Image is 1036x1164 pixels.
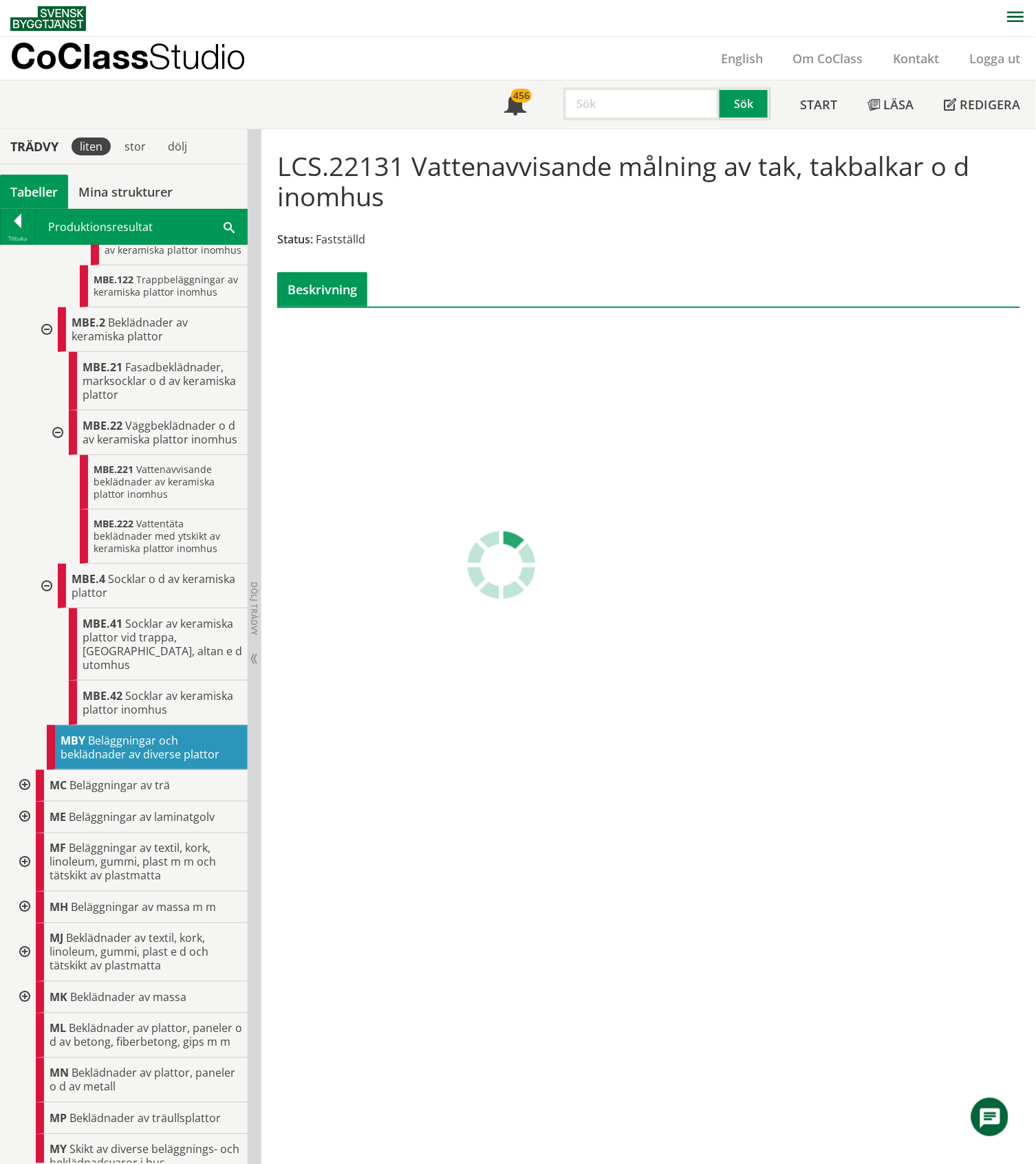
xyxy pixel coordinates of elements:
[83,418,237,447] span: Väggbeklädnader o d av keramiska plattor inomhus
[50,1066,69,1081] span: MN
[853,80,929,129] a: Läsa
[316,232,365,247] span: Fastställd
[706,50,778,67] a: English
[61,733,85,748] span: MBY
[489,80,541,129] a: 456
[955,50,1036,67] a: Logga ut
[50,931,208,974] span: Beklädnader av textil, kork, linoleum, gummi, plast e d och tätskikt av plastmatta
[1,233,35,244] div: Tillbaka
[72,571,235,600] span: Socklar o d av keramiska plattor
[61,733,219,762] span: Beläggningar och beklädnader av diverse plattor
[83,360,236,402] span: Fasadbeklädnader, marksocklar o d av keramiska plattor
[50,900,68,915] span: MH
[878,50,955,67] a: Kontakt
[83,688,122,703] span: MBE.42
[160,138,195,155] div: dölj
[277,151,1019,211] h1: LCS.22131 Vattenavvisande målning av tak, takbalkar o d inomhus
[50,990,67,1005] span: MK
[10,48,246,64] p: CoClass
[72,315,105,330] span: MBE.2
[70,990,186,1005] span: Beklädnader av massa
[50,1021,242,1050] span: Beklädnader av plattor, paneler o d av betong, fiberbetong, gips m m
[83,360,122,375] span: MBE.21
[116,138,154,155] div: stor
[69,778,170,793] span: Beläggningar av trä
[277,232,313,247] span: Status:
[504,95,526,117] span: Notifikationer
[720,87,770,120] button: Sök
[960,96,1021,113] span: Redigera
[50,778,67,793] span: MC
[94,273,133,286] span: MBE.122
[83,688,233,717] span: Socklar av keramiska plattor inomhus
[50,841,66,856] span: MF
[10,37,275,80] a: CoClassStudio
[72,571,105,586] span: MBE.4
[50,841,216,883] span: Beläggningar av textil, kork, linoleum, gummi, plast m m och tätskikt av plastmatta
[50,1021,66,1036] span: ML
[83,418,122,433] span: MBE.22
[94,463,133,476] span: MBE.221
[10,6,86,31] img: Svensk Byggtjänst
[94,517,220,555] span: Vattentäta beklädnader med ytskikt av keramiska plattor inomhus
[563,87,720,120] input: Sök
[511,89,532,102] div: 456
[50,1066,235,1095] span: Beklädnader av plattor, paneler o d av metall
[83,616,122,631] span: MBE.41
[224,219,235,234] span: Sök i tabellen
[3,139,66,154] div: Trädvy
[69,810,215,825] span: Beläggningar av laminatgolv
[884,96,914,113] span: Läsa
[467,531,536,600] img: Laddar
[68,175,183,209] a: Mina strukturer
[69,1111,221,1126] span: Beklädnader av träullsplattor
[50,810,66,825] span: ME
[277,272,367,307] div: Beskrivning
[36,210,247,244] div: Produktionsresultat
[72,315,188,344] span: Beklädnader av keramiska plattor
[50,1111,67,1126] span: MP
[778,50,878,67] a: Om CoClass
[94,273,238,298] span: Trappbeläggningar av keramiska plattor inomhus
[801,96,838,113] span: Start
[50,931,63,946] span: MJ
[786,80,853,129] a: Start
[94,517,133,530] span: MBE.222
[72,138,111,155] div: liten
[94,463,215,501] span: Vattenavvisande beklädnader av keramiska plattor inomhus
[71,900,216,915] span: Beläggningar av massa m m
[929,80,1036,129] a: Redigera
[248,582,260,635] span: Dölj trädvy
[50,1142,67,1157] span: MY
[83,616,242,672] span: Socklar av keramiska plattor vid trappa, [GEOGRAPHIC_DATA], altan e d utomhus
[149,36,246,76] span: Studio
